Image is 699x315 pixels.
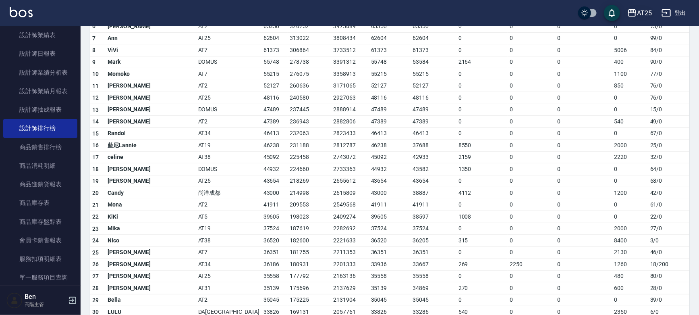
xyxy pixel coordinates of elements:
td: 326752 [288,21,331,33]
td: 61373 [411,44,456,56]
td: 37524 [369,223,411,235]
td: 藍尼Lannie [106,140,196,152]
td: 0 [508,68,555,80]
td: 41911 [261,199,288,211]
td: Mika [106,223,196,235]
td: 8550 [456,140,508,152]
td: 198023 [288,211,331,223]
span: 25 [92,249,99,256]
td: 214998 [288,187,331,199]
td: 47489 [411,104,456,116]
td: 0 [508,211,555,223]
td: 4112 [456,187,508,199]
td: 5006 [612,44,648,56]
span: 30 [92,309,99,315]
a: 會員卡銷售報表 [3,231,77,250]
td: 3358913 [331,68,369,80]
td: 2250 [508,259,555,271]
td: 0 [612,92,648,104]
td: 36351 [369,246,411,259]
td: 0 [555,140,612,152]
td: Randol [106,127,196,140]
td: [PERSON_NAME] [106,175,196,187]
td: 52127 [369,80,411,92]
td: AT2 [196,199,261,211]
td: 0 [555,259,612,271]
td: 2812787 [331,140,369,152]
td: AT2 [196,116,261,128]
td: 8400 [612,235,648,247]
td: 38597 [411,211,456,223]
td: 0 [456,127,508,140]
td: 269 [456,259,508,271]
td: 2655612 [331,175,369,187]
span: 15 [92,130,99,137]
span: 18 [92,166,99,172]
td: 0 [555,211,612,223]
td: 43654 [261,175,288,187]
td: 1260 [612,259,648,271]
td: 55215 [261,68,288,80]
td: 180931 [288,259,331,271]
img: Person [6,292,23,309]
td: 2221633 [331,235,369,247]
td: 0 [508,32,555,44]
td: 48116 [261,92,288,104]
span: 7 [92,35,95,42]
a: 商品庫存盤點表 [3,213,77,231]
td: 0 [508,140,555,152]
p: 高階主管 [25,301,66,308]
td: 0 [508,235,555,247]
td: Candy [106,187,196,199]
td: AT34 [196,127,261,140]
td: 36520 [369,235,411,247]
td: 55215 [411,68,456,80]
td: 36205 [411,235,456,247]
td: 0 [508,56,555,68]
td: 306864 [288,44,331,56]
td: Ann [106,32,196,44]
td: [PERSON_NAME] [106,104,196,116]
td: 0 [555,92,612,104]
span: 14 [92,118,99,125]
td: DOMUS [196,56,261,68]
td: 224660 [288,163,331,175]
td: 43000 [261,187,288,199]
span: 27 [92,273,99,280]
td: 65350 [369,21,411,33]
td: 0 [456,104,508,116]
td: 65350 [411,21,456,33]
td: AT2 [196,21,261,33]
a: 設計師業績月報表 [3,82,77,100]
span: 28 [92,285,99,291]
td: 0 [612,199,648,211]
td: 0 [612,211,648,223]
span: 13 [92,106,99,113]
td: 46413 [369,127,411,140]
span: 21 [92,202,99,208]
td: 0 [456,175,508,187]
td: 44932 [369,163,411,175]
a: 設計師日報表 [3,44,77,63]
td: 2201333 [331,259,369,271]
td: 237445 [288,104,331,116]
td: 65350 [261,21,288,33]
td: 0 [508,175,555,187]
td: 0 [555,246,612,259]
td: 53584 [411,56,456,68]
td: 41911 [369,199,411,211]
td: Mark [106,56,196,68]
td: 39605 [369,211,411,223]
span: 22 [92,213,99,220]
td: 276075 [288,68,331,80]
td: 46413 [261,127,288,140]
td: 3733512 [331,44,369,56]
span: 9 [92,59,95,65]
td: 47389 [411,116,456,128]
td: 47389 [369,116,411,128]
td: 39605 [261,211,288,223]
span: 12 [92,94,99,101]
td: 0 [508,199,555,211]
td: 61373 [369,44,411,56]
button: save [604,5,620,21]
